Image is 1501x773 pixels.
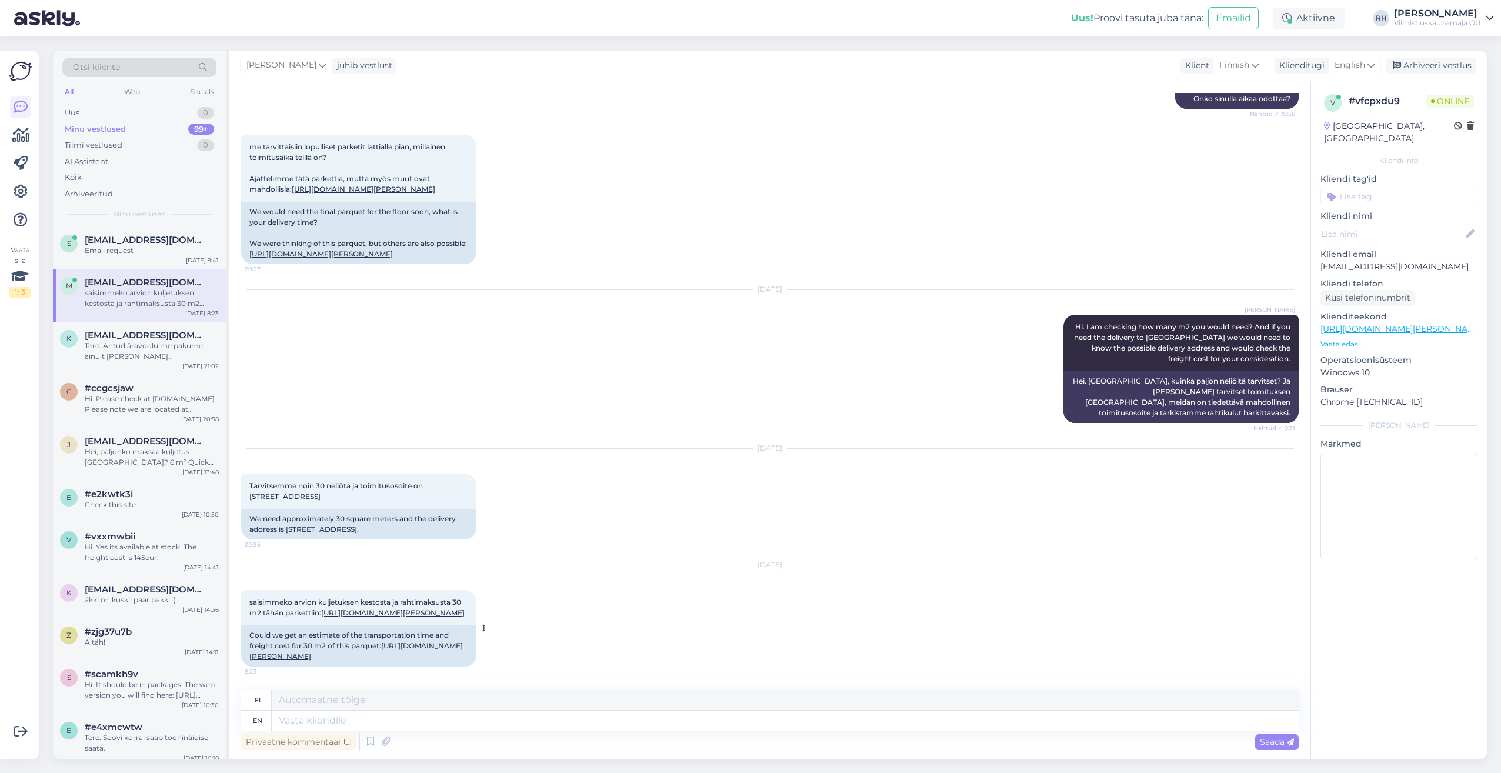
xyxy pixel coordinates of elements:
p: Vaata edasi ... [1320,339,1477,349]
div: Web [122,84,142,99]
div: Klienditugi [1275,59,1325,72]
span: saisimmeko arvion kuljetuksen kestosta ja rahtimaksusta 30 m2 tähän parkettiin: [249,598,465,617]
span: s [67,673,71,682]
span: Otsi kliente [73,61,120,74]
div: [DATE] 10:18 [184,754,219,762]
input: Lisa tag [1320,188,1477,205]
div: äkki on kuskil paar pakki :) [85,595,219,605]
div: [DATE] [241,443,1299,454]
p: Operatsioonisüsteem [1320,354,1477,366]
div: # vfcpxdu9 [1349,94,1426,108]
div: [DATE] 10:50 [182,510,219,519]
button: Emailid [1208,7,1259,29]
div: Küsi telefoninumbrit [1320,290,1415,306]
div: Hi. Yes its available at stock. The freight cost is 145eur. [85,542,219,563]
div: Viimistluskaubamaja OÜ [1394,18,1481,28]
div: 0 [197,107,214,119]
div: saisimmeko arvion kuljetuksen kestosta ja rahtimaksusta 30 m2 tähän parkettiin: [URL][DOMAIN_NAME... [85,288,219,309]
a: [PERSON_NAME]Viimistluskaubamaja OÜ [1394,9,1494,28]
div: Aktiivne [1273,8,1345,29]
div: Arhiveeritud [65,188,113,200]
div: Kõik [65,172,82,184]
span: e [66,726,71,735]
span: Finnish [1219,59,1249,72]
p: Klienditeekond [1320,311,1477,323]
div: Hei. [GEOGRAPHIC_DATA], kuinka paljon neliöitä tarvitset? Ja [PERSON_NAME] tarvitset toimituksen ... [1063,371,1299,423]
div: All [62,84,76,99]
div: Socials [188,84,216,99]
div: Could we get an estimate of the transportation time and freight cost for 30 m2 of this parquet: [241,625,476,667]
span: 8:23 [245,667,289,676]
div: Tiimi vestlused [65,139,122,151]
span: #vxxmwbii [85,531,135,542]
span: [PERSON_NAME] [246,59,316,72]
div: We need approximately 30 square meters and the delivery address is [STREET_ADDRESS]. [241,509,476,539]
span: v [66,535,71,544]
div: [PERSON_NAME] [1394,9,1481,18]
div: Minu vestlused [65,124,126,135]
span: 20:55 [245,540,289,549]
span: k [66,334,72,343]
span: jarmo.arminen@hestra.fi [85,436,207,447]
div: AI Assistent [65,156,108,168]
div: [DATE] 20:58 [181,415,219,424]
div: Tere. Antud äravoolu me pakume ainult [PERSON_NAME] [PERSON_NAME] Paa dushialuse endaga. Eraldise... [85,341,219,362]
div: [DATE] 14:41 [183,563,219,572]
div: [DATE] 14:11 [185,648,219,657]
p: Kliendi email [1320,248,1477,261]
span: v [1330,98,1335,107]
div: [PERSON_NAME] [1320,420,1477,431]
p: [EMAIL_ADDRESS][DOMAIN_NAME] [1320,261,1477,273]
div: juhib vestlust [332,59,392,72]
div: RH [1373,10,1389,26]
div: Klient [1180,59,1209,72]
p: Kliendi telefon [1320,278,1477,290]
img: Askly Logo [9,60,32,82]
span: #e2kwtk3i [85,489,133,499]
div: 0 [197,139,214,151]
p: Märkmed [1320,438,1477,450]
span: Tarvitsemme noin 30 neliötä ja toimitusosoite on [STREET_ADDRESS] [249,481,425,501]
div: [DATE] [241,559,1299,570]
span: [PERSON_NAME] [1245,305,1295,314]
a: [URL][DOMAIN_NAME][PERSON_NAME] [1320,324,1483,334]
div: Hi. Please check at [DOMAIN_NAME] Please note we are located at [GEOGRAPHIC_DATA] and there will ... [85,394,219,415]
div: [DATE] 9:41 [186,256,219,265]
div: Arhiveeri vestlus [1386,58,1476,74]
span: English [1335,59,1365,72]
span: kristel.kruustuk@gmail.com [85,584,207,595]
div: [DATE] [241,284,1299,295]
span: mmansoniemi@gmail.com [85,277,207,288]
div: Hi. It should be in packages. The web version you will find here: [URL][DOMAIN_NAME] [85,679,219,701]
span: Minu vestlused [113,209,166,219]
span: #zjg37u7b [85,627,132,637]
span: k [66,588,72,597]
p: Chrome [TECHNICAL_ID] [1320,396,1477,408]
span: Hi. I am checking how many m2 you would need? And if you need the delivery to [GEOGRAPHIC_DATA] w... [1074,322,1292,363]
span: Nähtud ✓ 9:31 [1251,424,1295,432]
span: ssnarva@gmail.com [85,235,207,245]
div: Kliendi info [1320,155,1477,166]
div: fi [255,690,261,710]
span: j [67,440,71,449]
span: z [66,631,71,639]
span: #e4xmcwtw [85,722,142,732]
div: Tere. Soovi korral saab tooninäidise saata. [85,732,219,754]
div: We would need the final parquet for the floor soon, what is your delivery time? We were thinking ... [241,202,476,264]
span: me tarvittaisiin lopulliset parketit lattialle pian, millainen toimitusaika teillä on? Ajattelimm... [249,142,447,194]
div: Privaatne kommentaar [241,734,356,750]
div: Hei, paljonko maksaa kuljetus [GEOGRAPHIC_DATA]? 6 m² Quick step BACL 40031 [85,447,219,468]
p: Brauser [1320,384,1477,396]
p: Kliendi nimi [1320,210,1477,222]
span: kaspar.toi@gmail.com [85,330,207,341]
span: Saada [1260,737,1294,747]
p: Kliendi tag'id [1320,173,1477,185]
div: [DATE] 10:30 [182,701,219,709]
div: Aitäh! [85,637,219,648]
span: 20:27 [245,265,289,274]
div: 99+ [188,124,214,135]
div: Uus [65,107,79,119]
div: [GEOGRAPHIC_DATA], [GEOGRAPHIC_DATA] [1324,120,1454,145]
div: [DATE] 14:36 [182,605,219,614]
span: #ccgcsjaw [85,383,134,394]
